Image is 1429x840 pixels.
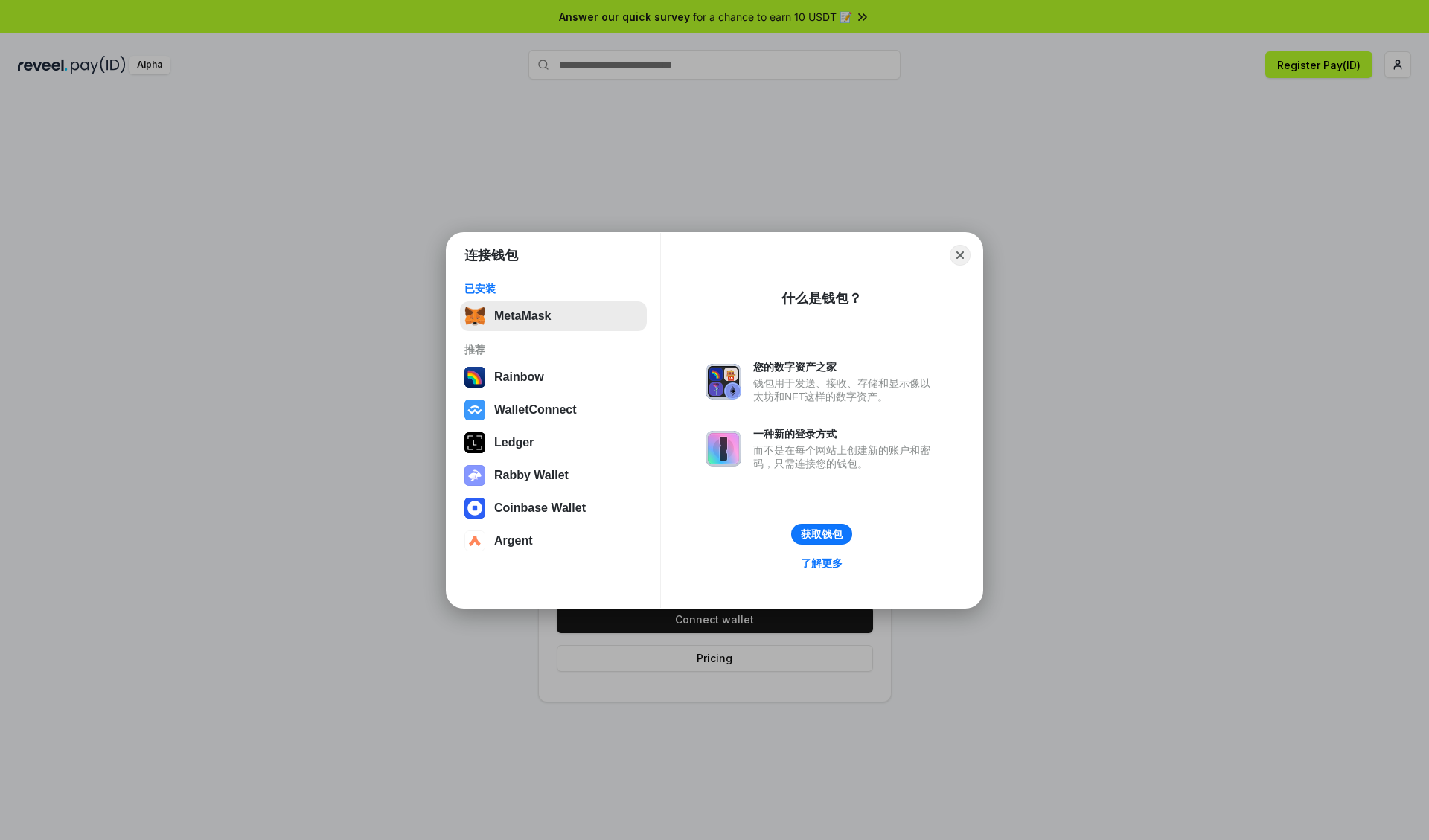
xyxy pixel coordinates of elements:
[706,364,741,400] img: svg+xml,%3Csvg%20xmlns%3D%22http%3A%2F%2Fwww.w3.org%2F2000%2Fsvg%22%20fill%3D%22none%22%20viewBox...
[753,427,938,440] div: 一种新的登录方式
[464,306,485,327] img: svg+xml,%3Csvg%20fill%3D%22none%22%20height%3D%2233%22%20viewBox%3D%220%200%2035%2033%22%20width%...
[460,526,647,556] button: Argent
[753,360,938,373] div: 您的数字资产之家
[460,395,647,425] button: WalletConnect
[460,461,647,490] button: Rabby Wallet
[494,403,577,417] div: WalletConnect
[706,431,741,467] img: svg+xml,%3Csvg%20xmlns%3D%22http%3A%2F%2Fwww.w3.org%2F2000%2Fsvg%22%20fill%3D%22none%22%20viewBox...
[464,530,485,551] img: svg+xml,%3Csvg%20width%3D%2228%22%20height%3D%2228%22%20viewBox%3D%220%200%2028%2028%22%20fill%3D...
[753,376,938,403] div: 钱包用于发送、接收、存储和显示像以太坊和NFT这样的数字资产。
[494,534,533,548] div: Argent
[801,528,843,541] div: 获取钱包
[494,501,586,515] div: Coinbase Wallet
[494,310,551,323] div: MetaMask
[460,301,647,331] button: MetaMask
[464,367,485,388] img: svg+xml,%3Csvg%20width%3D%22120%22%20height%3D%22120%22%20viewBox%3D%220%200%20120%20120%22%20fil...
[791,524,852,545] button: 获取钱包
[464,432,485,453] img: svg+xml,%3Csvg%20xmlns%3D%22http%3A%2F%2Fwww.w3.org%2F2000%2Fsvg%22%20width%3D%2228%22%20height%3...
[464,343,642,356] div: 推荐
[460,428,647,458] button: Ledger
[792,554,851,573] a: 了解更多
[464,465,485,486] img: svg+xml,%3Csvg%20xmlns%3D%22http%3A%2F%2Fwww.w3.org%2F2000%2Fsvg%22%20fill%3D%22none%22%20viewBox...
[753,443,938,470] div: 而不是在每个网站上创建新的账户和密码，只需连接您的钱包。
[801,557,843,570] div: 了解更多
[464,400,485,420] img: svg+xml,%3Csvg%20width%3D%2228%22%20height%3D%2228%22%20viewBox%3D%220%200%2028%2028%22%20fill%3D...
[464,282,642,295] div: 已安装
[460,493,647,523] button: Coinbase Wallet
[950,245,971,266] button: Close
[464,498,485,519] img: svg+xml,%3Csvg%20width%3D%2228%22%20height%3D%2228%22%20viewBox%3D%220%200%2028%2028%22%20fill%3D...
[460,362,647,392] button: Rainbow
[781,289,862,307] div: 什么是钱包？
[494,469,569,482] div: Rabby Wallet
[464,246,518,264] h1: 连接钱包
[494,436,534,449] div: Ledger
[494,371,544,384] div: Rainbow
